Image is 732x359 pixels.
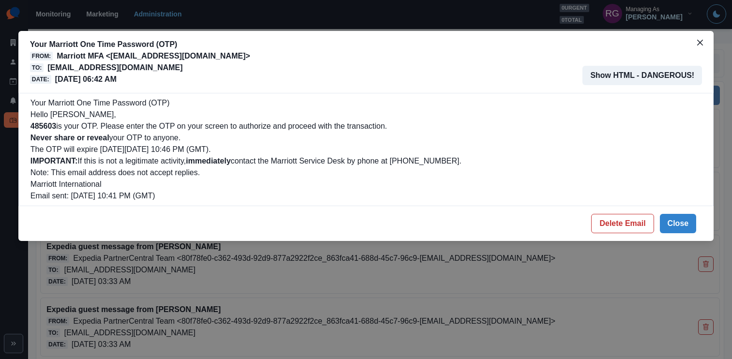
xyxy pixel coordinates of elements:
[30,157,77,165] b: IMPORTANT:
[47,62,183,74] p: [EMAIL_ADDRESS][DOMAIN_NAME]
[692,35,708,50] button: Close
[57,50,250,62] p: Marriott MFA <[EMAIL_ADDRESS][DOMAIN_NAME]>
[30,190,701,202] p: Email sent: [DATE] 10:41 PM (GMT)
[30,167,701,179] p: Note: This email address does not accept replies.
[591,214,654,233] button: Delete Email
[30,97,701,202] div: Your Marriott One Time Password (OTP)
[30,122,56,130] b: 485603
[55,74,117,85] p: [DATE] 06:42 AM
[186,157,230,165] b: immediately
[660,214,697,233] button: Close
[30,144,701,155] p: The OTP will expire [DATE][DATE] 10:46 PM (GMT).
[30,75,51,84] span: Date:
[30,63,44,72] span: To:
[30,39,250,50] p: Your Marriott One Time Password (OTP)
[30,134,109,142] b: Never share or reveal
[30,52,53,60] span: From:
[30,155,701,167] p: If this is not a legitimate activity, contact the Marriott Service Desk by phone at [PHONE_NUMBER].
[30,132,701,144] p: your OTP to anyone.
[30,109,701,120] p: Hello [PERSON_NAME],
[30,120,701,132] p: is your OTP. Please enter the OTP on your screen to authorize and proceed with the transaction.
[30,179,701,190] p: Marriott International
[582,66,702,85] button: Show HTML - DANGEROUS!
